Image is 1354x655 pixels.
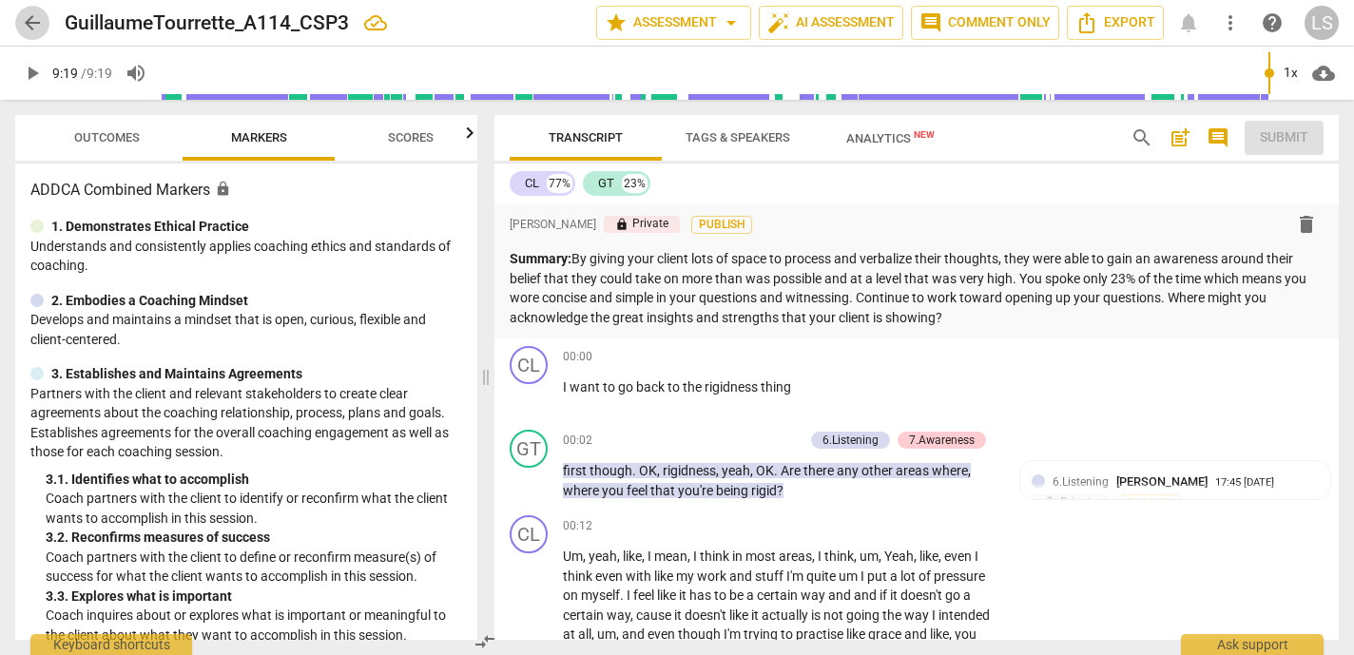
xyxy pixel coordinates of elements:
[697,568,729,584] span: work
[846,626,868,642] span: like
[510,217,596,233] span: [PERSON_NAME]
[751,607,762,623] span: it
[563,379,570,395] span: I
[707,217,736,233] span: Publish
[15,56,49,90] button: Play
[627,588,633,603] span: I
[879,549,884,564] span: ,
[125,62,147,85] span: volume_up
[1067,6,1164,40] button: Export
[796,626,846,642] span: practise
[595,568,626,584] span: even
[919,549,938,564] span: like
[510,251,571,266] strong: Summary:
[779,549,812,564] span: areas
[563,549,583,564] span: Um
[724,626,744,642] span: I'm
[678,626,724,642] span: though
[781,463,803,478] span: Are
[854,549,860,564] span: ,
[30,237,462,276] p: Understands and consistently applies coaching ethics and standards of coaching.
[678,483,716,498] span: you're
[890,588,900,603] span: it
[119,56,153,90] button: Volume
[474,630,496,653] span: compare_arrows
[65,11,349,35] h2: GuillaumeTourrette_A114_CSP3
[691,216,752,234] button: Publish
[806,568,839,584] span: quite
[914,549,919,564] span: ,
[854,588,880,603] span: and
[1053,475,1109,489] span: 6.Listening
[617,549,623,564] span: ,
[949,626,955,642] span: ,
[510,515,548,553] div: Change speaker
[968,463,971,478] span: ,
[744,626,781,642] span: trying
[944,549,975,564] span: even
[630,607,636,623] span: ,
[846,607,882,623] span: going
[860,549,879,564] span: um
[583,549,589,564] span: ,
[824,549,854,564] span: think
[686,130,790,144] span: Tags & Speakers
[938,607,990,623] span: intended
[648,626,678,642] span: even
[30,310,462,349] p: Develops and maintains a mindset that is open, curious, flexible and client-centered.
[21,11,44,34] span: arrow_back
[900,588,945,603] span: doesn't
[604,216,680,233] p: Private
[714,588,729,603] span: to
[510,430,548,468] div: Change speaker
[963,588,971,603] span: a
[716,463,722,478] span: ,
[510,346,548,384] div: Change speaker
[868,626,904,642] span: grace
[1312,62,1335,85] span: cloud_download
[525,174,539,193] div: CL
[755,568,786,584] span: stuff
[716,483,751,498] span: being
[596,6,751,40] button: Assessment
[46,489,462,528] p: Coach partners with the client to identify or reconfirm what the client wants to accomplish in th...
[46,606,462,645] p: Coach inquires about or explores what is important or meaningful to the client about what they wa...
[1272,58,1308,88] div: 1x
[632,463,639,478] span: .
[52,66,78,81] span: 9:19
[823,607,846,623] span: not
[623,549,642,564] span: like
[654,549,687,564] span: mean
[786,568,806,584] span: I'm
[687,549,693,564] span: ,
[563,588,581,603] span: on
[751,483,777,498] span: rigid
[932,463,968,478] span: where
[605,11,743,34] span: Assessment
[904,626,930,642] span: and
[657,463,663,478] span: ,
[975,549,978,564] span: I
[215,181,231,197] span: Assessment is enabled for this document. The competency model is locked and follows the assessmen...
[777,483,783,498] span: ?
[654,568,676,584] span: like
[636,379,667,395] span: back
[636,607,674,623] span: cause
[1181,634,1324,655] div: Ask support
[762,607,811,623] span: actually
[896,463,932,478] span: areas
[693,549,700,564] span: I
[732,549,745,564] span: in
[803,463,837,478] span: there
[846,131,935,145] span: Analytics
[729,568,755,584] span: and
[46,470,462,490] div: 3. 1. Identifies what to accomplish
[1075,11,1155,34] span: Export
[563,463,590,478] span: first
[679,588,689,603] span: it
[861,463,896,478] span: other
[884,549,914,564] span: Yeah
[231,130,287,144] span: Markers
[620,588,627,603] span: .
[1261,11,1284,34] span: help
